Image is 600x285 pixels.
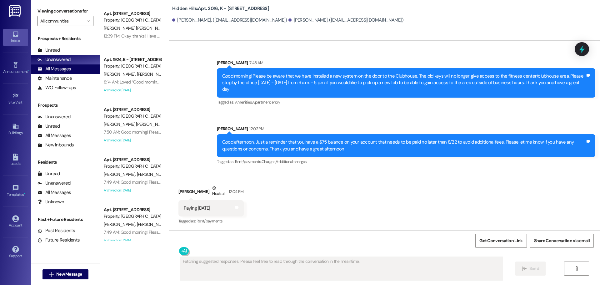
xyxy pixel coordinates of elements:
div: Unread [37,47,60,53]
div: Apt. [STREET_ADDRESS] [104,206,162,213]
span: [PERSON_NAME] [137,221,168,227]
div: All Messages [37,132,71,139]
a: Buildings [3,121,28,138]
div: Unanswered [37,114,71,120]
span: [PERSON_NAME] [137,71,168,77]
div: 12:04 PM [227,188,244,195]
span: [PERSON_NAME] [137,171,168,177]
span: • [24,191,25,196]
div: [PERSON_NAME]. ([EMAIL_ADDRESS][DOMAIN_NAME]) [172,17,287,23]
div: Property: [GEOGRAPHIC_DATA] [104,63,162,69]
div: All Messages [37,66,71,72]
div: Apt. [STREET_ADDRESS] [104,106,162,113]
div: Archived on [DATE] [103,237,162,244]
div: Residents [31,159,100,165]
span: [PERSON_NAME] [104,221,137,227]
div: Tagged as: [217,98,595,107]
span: Additional charges [276,159,307,164]
span: Send [529,265,539,272]
div: All Messages [37,189,71,196]
div: 12:39 PM: Okay, thanks! Have a good day too [104,33,185,39]
a: Support [3,244,28,261]
div: Good morning! Please be aware that we have installed a new system on the door to the Clubhouse. T... [222,73,585,93]
div: Maintenance [37,75,72,82]
div: Property: [GEOGRAPHIC_DATA] [104,17,162,23]
div: Property: [GEOGRAPHIC_DATA] [104,163,162,170]
span: [PERSON_NAME] [104,71,137,77]
span: [PERSON_NAME] [PERSON_NAME] [104,121,169,127]
div: Property: [GEOGRAPHIC_DATA] [104,213,162,220]
div: Future Residents [37,237,80,243]
div: Tagged as: [217,157,595,166]
button: New Message [42,269,89,279]
span: • [22,99,23,104]
img: ResiDesk Logo [9,5,22,17]
a: Templates • [3,183,28,200]
div: [PERSON_NAME] [217,59,595,68]
div: [PERSON_NAME]. ([EMAIL_ADDRESS][DOMAIN_NAME]) [288,17,403,23]
div: Tagged as: [178,216,244,226]
button: Send [515,262,546,276]
div: Unanswered [37,180,71,186]
span: • [28,69,29,73]
div: Unknown [37,199,64,205]
b: Hidden Hills: Apt. 2016, K - [STREET_ADDRESS] [172,5,269,12]
i:  [49,272,54,277]
div: 7:45 AM [248,59,263,66]
div: Archived on [DATE] [103,136,162,144]
input: All communities [40,16,83,26]
div: [PERSON_NAME] [178,185,244,200]
div: Paying [DATE] [184,205,210,211]
div: Property: [GEOGRAPHIC_DATA] [104,113,162,120]
div: Archived on [DATE] [103,186,162,194]
div: Good afternoon. Just a reminder that you have a $75 balance on your account that needs to be paid... [222,139,585,152]
span: Amenities , [235,99,252,105]
div: WO Follow-ups [37,84,76,91]
div: Past + Future Residents [31,216,100,223]
div: Past Residents [37,227,75,234]
i:  [522,266,527,271]
a: Leads [3,152,28,169]
div: Unread [37,123,60,130]
a: Site Visit • [3,90,28,107]
div: Archived on [DATE] [103,86,162,94]
span: Rent/payments [197,218,223,224]
span: Rent/payments , [235,159,262,164]
span: Share Conversation via email [534,237,590,244]
a: Account [3,213,28,230]
div: Apt. 1924, B - [STREET_ADDRESS] [104,56,162,63]
button: Get Conversation Link [475,234,527,248]
textarea: Fetching suggested responses. Please feel free to read through the conversation in the meantime. [180,257,503,280]
span: Apartment entry [252,99,280,105]
span: Get Conversation Link [479,237,522,244]
div: Apt. [STREET_ADDRESS] [104,10,162,17]
div: New Inbounds [37,142,74,148]
span: [PERSON_NAME] [104,171,137,177]
div: 12:02 PM [248,125,264,132]
div: Prospects + Residents [31,35,100,42]
span: New Message [56,271,82,277]
label: Viewing conversations for [37,6,93,16]
div: [PERSON_NAME] [217,125,595,134]
div: Unanswered [37,56,71,63]
button: Share Conversation via email [530,234,594,248]
a: Inbox [3,29,28,46]
div: Prospects [31,102,100,109]
div: Neutral [211,185,225,198]
span: [PERSON_NAME] [PERSON_NAME] [104,25,167,31]
span: Charges , [262,159,276,164]
div: Apt. [STREET_ADDRESS] [104,156,162,163]
div: Unread [37,170,60,177]
i:  [87,18,90,23]
i:  [574,266,579,271]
